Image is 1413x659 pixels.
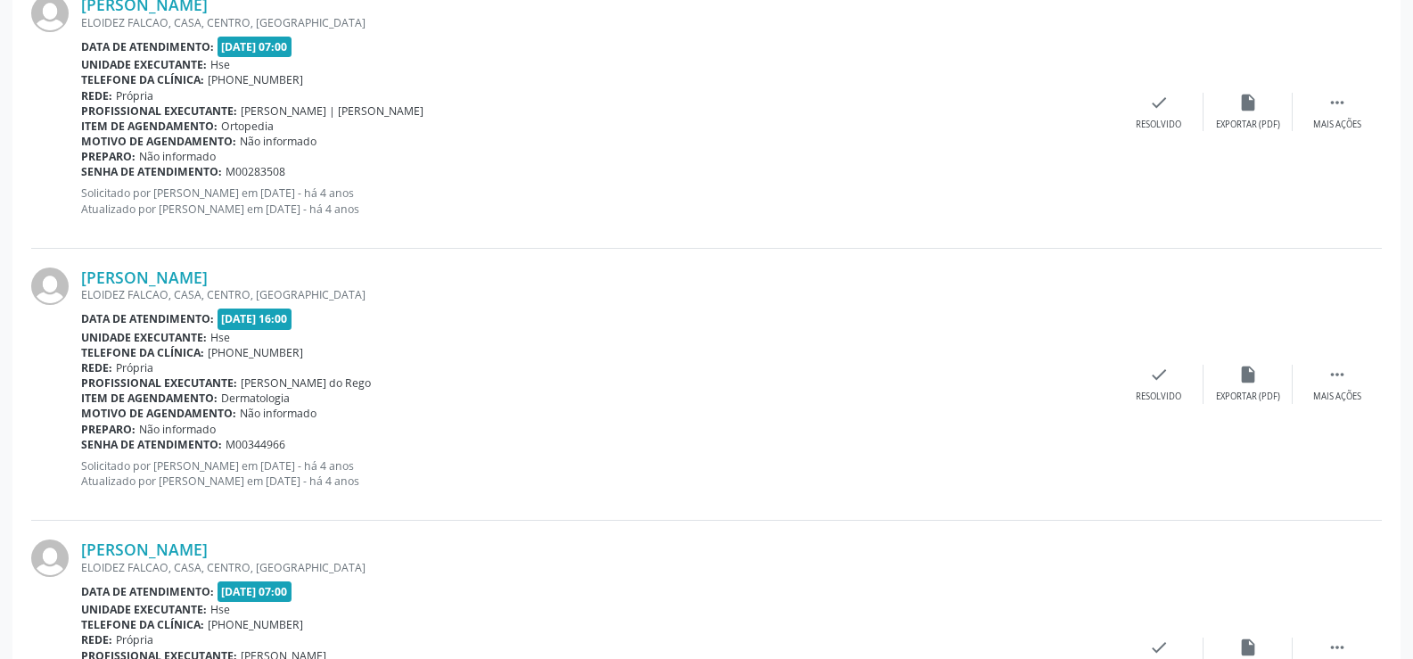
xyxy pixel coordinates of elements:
[81,149,136,164] b: Preparo:
[81,540,208,559] a: [PERSON_NAME]
[208,617,303,632] span: [PHONE_NUMBER]
[81,185,1114,216] p: Solicitado por [PERSON_NAME] em [DATE] - há 4 anos Atualizado por [PERSON_NAME] em [DATE] - há 4 ...
[210,57,230,72] span: Hse
[1149,365,1169,384] i: check
[81,602,207,617] b: Unidade executante:
[139,422,216,437] span: Não informado
[81,437,222,452] b: Senha de atendimento:
[81,72,204,87] b: Telefone da clínica:
[81,345,204,360] b: Telefone da clínica:
[31,540,69,577] img: img
[81,103,237,119] b: Profissional executante:
[218,581,292,602] span: [DATE] 07:00
[81,560,1114,575] div: ELOIDEZ FALCAO, CASA, CENTRO, [GEOGRAPHIC_DATA]
[1149,93,1169,112] i: check
[1216,391,1280,403] div: Exportar (PDF)
[116,88,153,103] span: Própria
[240,134,316,149] span: Não informado
[218,37,292,57] span: [DATE] 07:00
[81,632,112,647] b: Rede:
[241,375,371,391] span: [PERSON_NAME] do Rego
[1238,93,1258,112] i: insert_drive_file
[210,602,230,617] span: Hse
[81,375,237,391] b: Profissional executante:
[221,119,274,134] span: Ortopedia
[240,406,316,421] span: Não informado
[1136,119,1181,131] div: Resolvido
[226,164,285,179] span: M00283508
[81,330,207,345] b: Unidade executante:
[1149,638,1169,657] i: check
[208,345,303,360] span: [PHONE_NUMBER]
[81,287,1114,302] div: ELOIDEZ FALCAO, CASA, CENTRO, [GEOGRAPHIC_DATA]
[1238,638,1258,657] i: insert_drive_file
[81,584,214,599] b: Data de atendimento:
[81,422,136,437] b: Preparo:
[81,119,218,134] b: Item de agendamento:
[210,330,230,345] span: Hse
[81,134,236,149] b: Motivo de agendamento:
[81,268,208,287] a: [PERSON_NAME]
[116,360,153,375] span: Própria
[208,72,303,87] span: [PHONE_NUMBER]
[1327,365,1347,384] i: 
[81,311,214,326] b: Data de atendimento:
[1136,391,1181,403] div: Resolvido
[218,309,292,329] span: [DATE] 16:00
[1313,119,1361,131] div: Mais ações
[81,406,236,421] b: Motivo de agendamento:
[1216,119,1280,131] div: Exportar (PDF)
[81,458,1114,489] p: Solicitado por [PERSON_NAME] em [DATE] - há 4 anos Atualizado por [PERSON_NAME] em [DATE] - há 4 ...
[81,15,1114,30] div: ELOIDEZ FALCAO, CASA, CENTRO, [GEOGRAPHIC_DATA]
[81,391,218,406] b: Item de agendamento:
[241,103,423,119] span: [PERSON_NAME] | [PERSON_NAME]
[81,88,112,103] b: Rede:
[1327,638,1347,657] i: 
[116,632,153,647] span: Própria
[81,164,222,179] b: Senha de atendimento:
[81,57,207,72] b: Unidade executante:
[1313,391,1361,403] div: Mais ações
[31,268,69,305] img: img
[226,437,285,452] span: M00344966
[81,617,204,632] b: Telefone da clínica:
[1238,365,1258,384] i: insert_drive_file
[1327,93,1347,112] i: 
[139,149,216,164] span: Não informado
[81,39,214,54] b: Data de atendimento:
[81,360,112,375] b: Rede:
[221,391,290,406] span: Dermatologia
